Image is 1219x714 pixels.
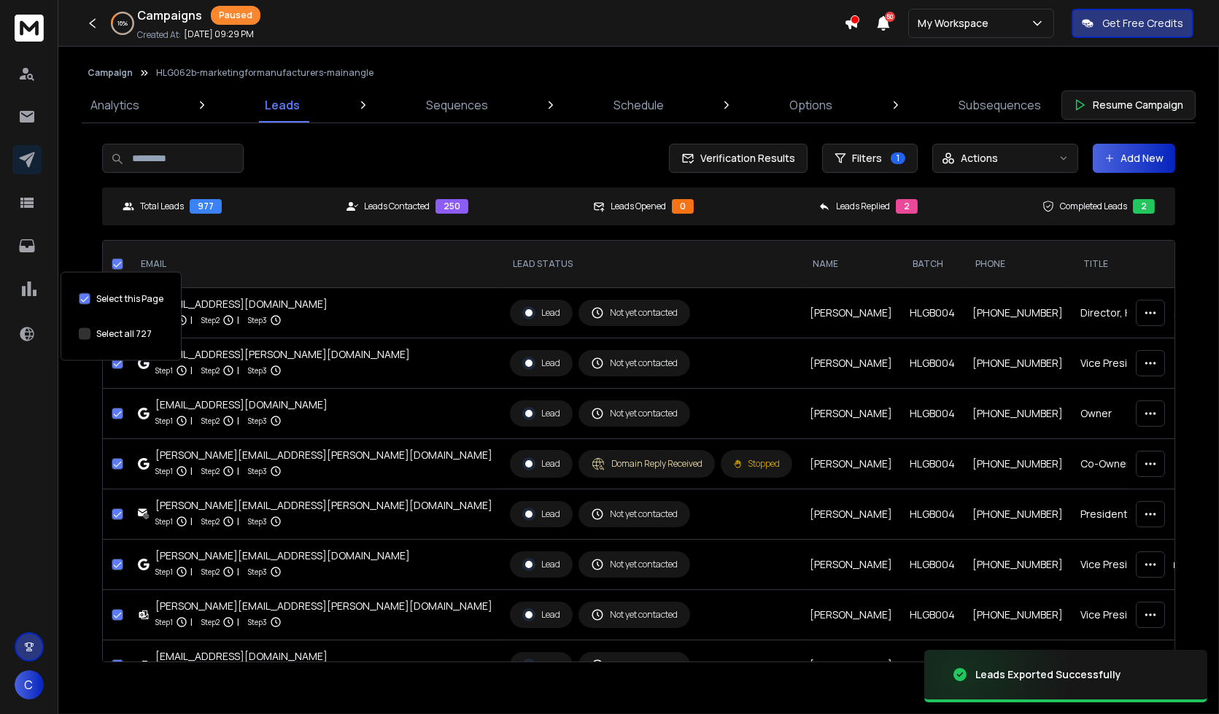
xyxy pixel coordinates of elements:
[237,313,239,327] p: |
[1093,144,1175,173] button: Add New
[591,608,678,621] div: Not yet contacted
[155,414,173,428] p: Step 1
[964,590,1072,640] td: [PHONE_NUMBER]
[522,357,560,370] div: Lead
[801,439,901,489] td: [PERSON_NAME]
[237,564,239,579] p: |
[190,564,193,579] p: |
[801,489,901,540] td: [PERSON_NAME]
[265,96,300,114] p: Leads
[190,514,193,529] p: |
[184,28,254,40] p: [DATE] 09:29 PM
[591,508,678,521] div: Not yet contacted
[801,389,901,439] td: [PERSON_NAME]
[801,540,901,590] td: [PERSON_NAME]
[155,599,492,613] div: [PERSON_NAME][EMAIL_ADDRESS][PERSON_NAME][DOMAIN_NAME]
[852,151,882,166] span: Filters
[248,514,267,529] p: Step 3
[237,464,239,478] p: |
[522,558,560,571] div: Lead
[88,67,133,79] button: Campaign
[522,508,560,521] div: Lead
[211,6,260,25] div: Paused
[1072,389,1199,439] td: Owner
[885,12,895,22] span: 50
[1060,201,1127,212] p: Completed Leads
[901,389,964,439] td: HLGB004
[237,514,239,529] p: |
[155,448,492,462] div: [PERSON_NAME][EMAIL_ADDRESS][PERSON_NAME][DOMAIN_NAME]
[190,414,193,428] p: |
[15,670,44,699] button: C
[155,649,328,664] div: [EMAIL_ADDRESS][DOMAIN_NAME]
[190,363,193,378] p: |
[1072,590,1199,640] td: Vice President
[901,590,964,640] td: HLGB004
[237,615,239,629] p: |
[501,241,801,288] th: LEAD STATUS
[901,439,964,489] td: HLGB004
[522,608,560,621] div: Lead
[190,199,222,214] div: 977
[522,407,560,420] div: Lead
[605,88,673,123] a: Schedule
[964,389,1072,439] td: [PHONE_NUMBER]
[1061,90,1196,120] button: Resume Campaign
[591,457,703,471] div: Domain Reply Received
[836,201,890,212] p: Leads Replied
[961,151,998,166] p: Actions
[918,16,994,31] p: My Workspace
[237,414,239,428] p: |
[964,439,1072,489] td: [PHONE_NUMBER]
[190,464,193,478] p: |
[201,464,220,478] p: Step 2
[96,328,152,340] label: Select all 727
[1133,199,1155,214] div: 2
[901,489,964,540] td: HLGB004
[155,297,328,311] div: [EMAIL_ADDRESS][DOMAIN_NAME]
[896,199,918,214] div: 2
[901,540,964,590] td: HLGB004
[790,96,833,114] p: Options
[140,201,184,212] p: Total Leads
[155,464,173,478] p: Step 1
[155,514,173,529] p: Step 1
[964,288,1072,338] td: [PHONE_NUMBER]
[801,640,901,691] td: [PERSON_NAME]
[822,144,918,173] button: Filters1
[801,590,901,640] td: [PERSON_NAME]
[190,313,193,327] p: |
[901,640,964,691] td: HLGB004
[248,464,267,478] p: Step 3
[1102,16,1183,31] p: Get Free Credits
[1072,241,1199,288] th: title
[201,514,220,529] p: Step 2
[248,414,267,428] p: Step 3
[694,151,795,166] span: Verification Results
[669,144,808,173] button: Verification Results
[591,659,678,672] div: Not yet contacted
[155,363,173,378] p: Step 1
[248,313,267,327] p: Step 3
[591,407,678,420] div: Not yet contacted
[155,498,492,513] div: [PERSON_NAME][EMAIL_ADDRESS][PERSON_NAME][DOMAIN_NAME]
[201,363,220,378] p: Step 2
[950,88,1050,123] a: Subsequences
[417,88,497,123] a: Sequences
[364,201,430,212] p: Leads Contacted
[522,659,560,672] div: Lead
[611,201,666,212] p: Leads Opened
[248,615,267,629] p: Step 3
[975,667,1121,682] div: Leads Exported Successfully
[117,19,128,28] p: 16 %
[672,199,694,214] div: 0
[156,67,374,79] p: HLG062b-marketingformanufacturers-mainangle
[1072,439,1199,489] td: Co-Owner
[614,96,664,114] p: Schedule
[959,96,1041,114] p: Subsequences
[248,564,267,579] p: Step 3
[781,88,842,123] a: Options
[201,615,220,629] p: Step 2
[1072,338,1199,389] td: Vice President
